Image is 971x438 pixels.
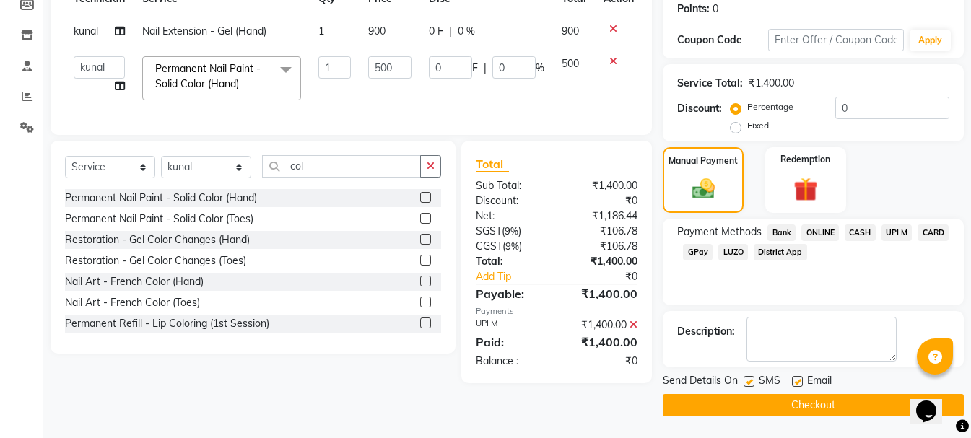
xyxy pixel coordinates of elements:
div: ₹0 [572,269,648,284]
div: Payments [476,305,638,317]
span: F [472,61,478,76]
div: ( ) [465,224,557,239]
img: _cash.svg [685,176,722,202]
div: Points: [677,1,710,17]
div: ₹1,400.00 [557,178,648,193]
label: Percentage [747,100,793,113]
span: Email [807,373,832,391]
div: Paid: [465,333,557,351]
span: CARD [918,224,949,241]
label: Manual Payment [669,154,738,167]
div: Net: [465,209,557,224]
div: ₹1,400.00 [557,317,648,333]
span: Bank [767,224,796,241]
div: 0 [713,1,718,17]
div: Nail Art - French Color (Toes) [65,295,200,310]
button: Checkout [663,394,964,416]
label: Fixed [747,119,769,132]
span: Send Details On [663,373,738,391]
div: Sub Total: [465,178,557,193]
span: 900 [562,25,579,38]
span: Nail Extension - Gel (Hand) [142,25,266,38]
div: ₹1,400.00 [557,333,648,351]
span: Total [476,157,509,172]
div: Total: [465,254,557,269]
div: Payable: [465,285,557,302]
span: SGST [476,224,502,237]
span: Permanent Nail Paint - Solid Color (Hand) [155,62,261,90]
div: Balance : [465,354,557,369]
button: Apply [910,30,951,51]
span: Payment Methods [677,224,762,240]
div: UPI M [465,317,557,333]
img: _gift.svg [786,175,825,204]
span: LUZO [718,244,748,260]
span: ONLINE [801,224,839,241]
label: Redemption [780,153,830,166]
div: Coupon Code [677,32,768,48]
div: Permanent Refill - Lip Coloring (1st Session) [65,316,269,331]
div: ₹1,400.00 [557,285,648,302]
span: % [536,61,544,76]
div: ₹106.78 [557,239,648,254]
span: 9% [505,225,518,237]
span: District App [754,244,807,260]
span: 500 [562,57,579,70]
span: | [484,61,487,76]
span: | [449,24,452,39]
span: kunal [74,25,98,38]
div: Restoration - Gel Color Changes (Hand) [65,232,250,248]
span: CASH [845,224,876,241]
span: GPay [683,244,713,260]
div: ₹106.78 [557,224,648,239]
span: 0 % [458,24,475,39]
div: Restoration - Gel Color Changes (Toes) [65,253,246,268]
input: Enter Offer / Coupon Code [768,29,904,51]
div: Permanent Nail Paint - Solid Color (Hand) [65,190,257,206]
input: Search or Scan [262,155,421,178]
div: ₹1,400.00 [557,254,648,269]
div: Permanent Nail Paint - Solid Color (Toes) [65,211,253,227]
span: SMS [759,373,780,391]
div: Discount: [465,193,557,209]
div: Service Total: [677,76,743,91]
span: UPI M [881,224,913,241]
div: Discount: [677,101,722,116]
div: ( ) [465,239,557,254]
div: ₹0 [557,354,648,369]
span: 0 F [429,24,443,39]
span: 9% [505,240,519,252]
div: Description: [677,324,735,339]
div: ₹1,186.44 [557,209,648,224]
span: CGST [476,240,502,253]
span: 1 [318,25,324,38]
span: 900 [368,25,386,38]
iframe: chat widget [910,380,957,424]
div: Nail Art - French Color (Hand) [65,274,204,289]
div: ₹1,400.00 [749,76,794,91]
a: Add Tip [465,269,572,284]
div: ₹0 [557,193,648,209]
a: x [239,77,245,90]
